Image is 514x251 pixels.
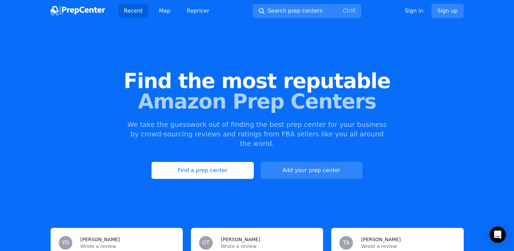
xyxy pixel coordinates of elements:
[431,4,463,18] a: Sign up
[343,240,349,246] span: TA
[51,6,105,16] img: PrepCenter
[181,4,215,18] a: Repricer
[11,71,503,91] span: Find the most reputable
[81,236,120,243] h3: [PERSON_NAME]
[202,240,210,246] span: OT
[405,7,424,15] a: Sign in
[127,120,388,148] p: We take the guesswork out of finding the best prep center for your business by crowd-sourcing rev...
[490,227,506,243] div: Open Intercom Messenger
[343,7,352,14] kbd: Ctrl
[361,243,455,250] p: Wrote a review
[81,243,175,250] p: Wrote a review
[361,236,401,243] h3: [PERSON_NAME]
[119,4,148,18] a: Recent
[221,243,315,250] p: Wrote a review
[152,162,253,179] a: Find a prep center
[268,7,322,15] span: Search prep centers
[62,240,69,246] span: YO
[11,91,503,112] span: Amazon Prep Centers
[261,162,362,179] a: Add your prep center
[253,4,361,18] button: Search prep centersCtrlK
[352,7,356,14] kbd: K
[221,236,260,243] h3: [PERSON_NAME]
[154,4,176,18] a: Map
